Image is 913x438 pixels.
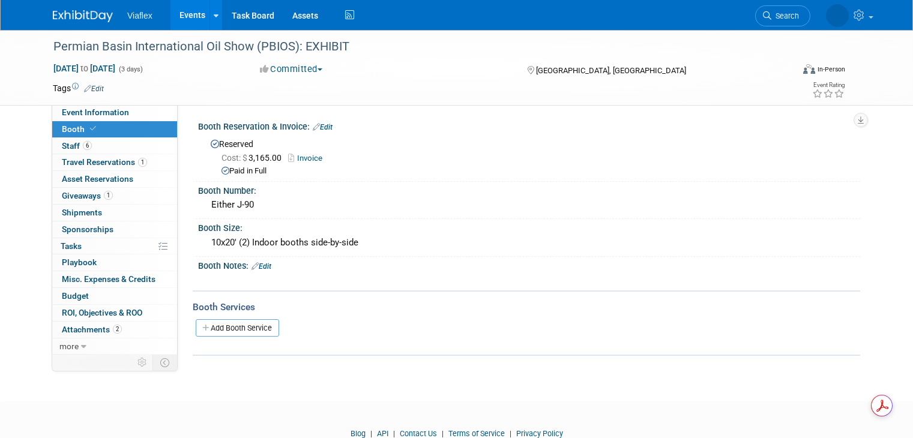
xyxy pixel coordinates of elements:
[728,62,845,80] div: Event Format
[207,196,851,214] div: Either J-90
[62,157,147,167] span: Travel Reservations
[400,429,437,438] a: Contact Us
[52,238,177,254] a: Tasks
[62,308,142,317] span: ROI, Objectives & ROO
[62,191,113,200] span: Giveaways
[52,254,177,271] a: Playbook
[52,271,177,287] a: Misc. Expenses & Credits
[198,219,860,234] div: Booth Size:
[79,64,90,73] span: to
[59,341,79,351] span: more
[52,205,177,221] a: Shipments
[516,429,563,438] a: Privacy Policy
[52,188,177,204] a: Giveaways1
[62,257,97,267] span: Playbook
[153,355,178,370] td: Toggle Event Tabs
[127,11,152,20] span: Viaflex
[221,166,851,177] div: Paid in Full
[507,429,514,438] span: |
[52,338,177,355] a: more
[755,5,810,26] a: Search
[118,65,143,73] span: (3 days)
[62,141,92,151] span: Staff
[252,262,271,271] a: Edit
[313,123,333,131] a: Edit
[803,64,815,74] img: Format-Inperson.png
[132,355,153,370] td: Personalize Event Tab Strip
[288,154,328,163] a: Invoice
[207,135,851,177] div: Reserved
[113,325,122,334] span: 2
[62,291,89,301] span: Budget
[62,208,102,217] span: Shipments
[196,319,279,337] a: Add Booth Service
[52,322,177,338] a: Attachments2
[193,301,860,314] div: Booth Services
[83,141,92,150] span: 6
[817,65,845,74] div: In-Person
[62,124,98,134] span: Booth
[52,171,177,187] a: Asset Reservations
[62,325,122,334] span: Attachments
[390,429,398,438] span: |
[377,429,388,438] a: API
[138,158,147,167] span: 1
[62,224,113,234] span: Sponsorships
[198,257,860,272] div: Booth Notes:
[221,153,286,163] span: 3,165.00
[52,138,177,154] a: Staff6
[351,429,366,438] a: Blog
[49,36,778,58] div: Permian Basin International Oil Show (PBIOS): EXHIBIT
[52,104,177,121] a: Event Information
[439,429,447,438] span: |
[826,4,849,27] img: Deb Johnson
[52,154,177,170] a: Travel Reservations1
[62,107,129,117] span: Event Information
[207,233,851,252] div: 10x20' (2) Indoor booths side-by-side
[448,429,505,438] a: Terms of Service
[256,63,327,76] button: Committed
[53,63,116,74] span: [DATE] [DATE]
[52,221,177,238] a: Sponsorships
[62,274,155,284] span: Misc. Expenses & Credits
[104,191,113,200] span: 1
[221,153,249,163] span: Cost: $
[771,11,799,20] span: Search
[367,429,375,438] span: |
[198,118,860,133] div: Booth Reservation & Invoice:
[61,241,82,251] span: Tasks
[53,10,113,22] img: ExhibitDay
[536,66,686,75] span: [GEOGRAPHIC_DATA], [GEOGRAPHIC_DATA]
[84,85,104,93] a: Edit
[90,125,96,132] i: Booth reservation complete
[53,82,104,94] td: Tags
[52,288,177,304] a: Budget
[198,182,860,197] div: Booth Number:
[52,121,177,137] a: Booth
[812,82,845,88] div: Event Rating
[62,174,133,184] span: Asset Reservations
[52,305,177,321] a: ROI, Objectives & ROO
